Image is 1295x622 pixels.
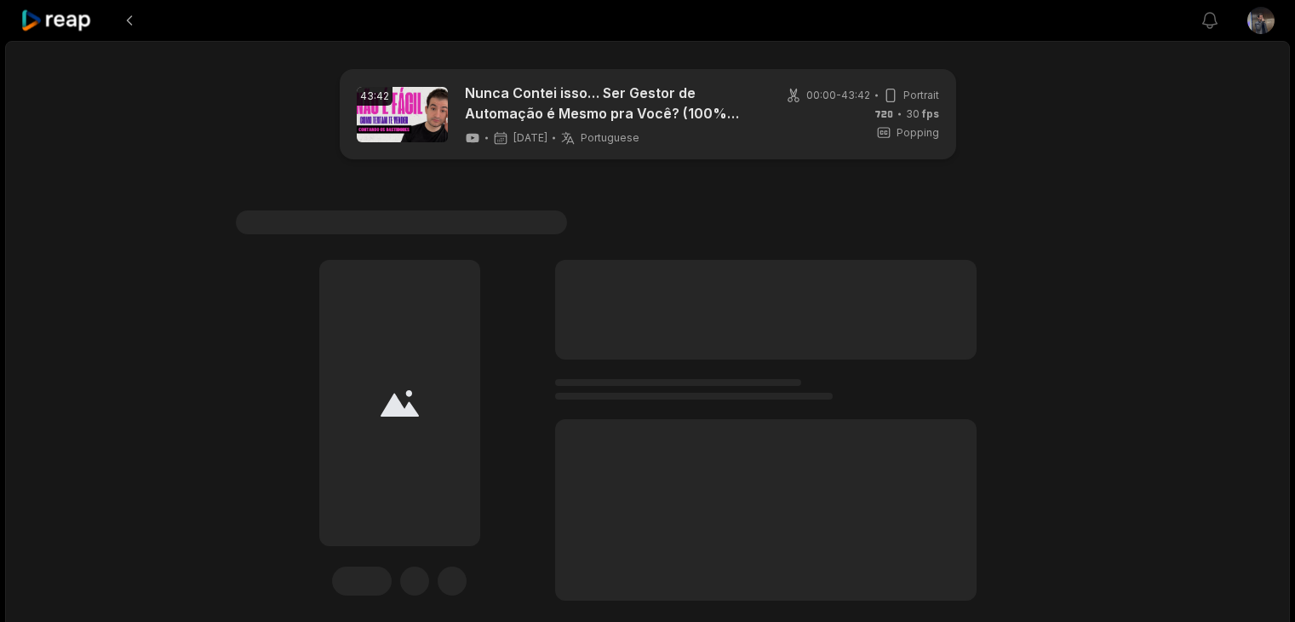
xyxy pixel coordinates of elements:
[806,88,870,103] span: 00:00 - 43:42
[581,131,639,145] span: Portuguese
[906,107,939,122] span: 30
[465,83,759,124] a: Nunca Contei isso… Ser Gestor de Automação é Mesmo pra Você? (100% Sincero)
[332,567,392,596] div: Edit
[903,88,939,103] span: Portrait
[897,125,939,141] span: Popping
[513,131,547,145] span: [DATE]
[922,107,939,120] span: fps
[236,210,567,234] span: #1 Lorem ipsum dolor sit amet consecteturs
